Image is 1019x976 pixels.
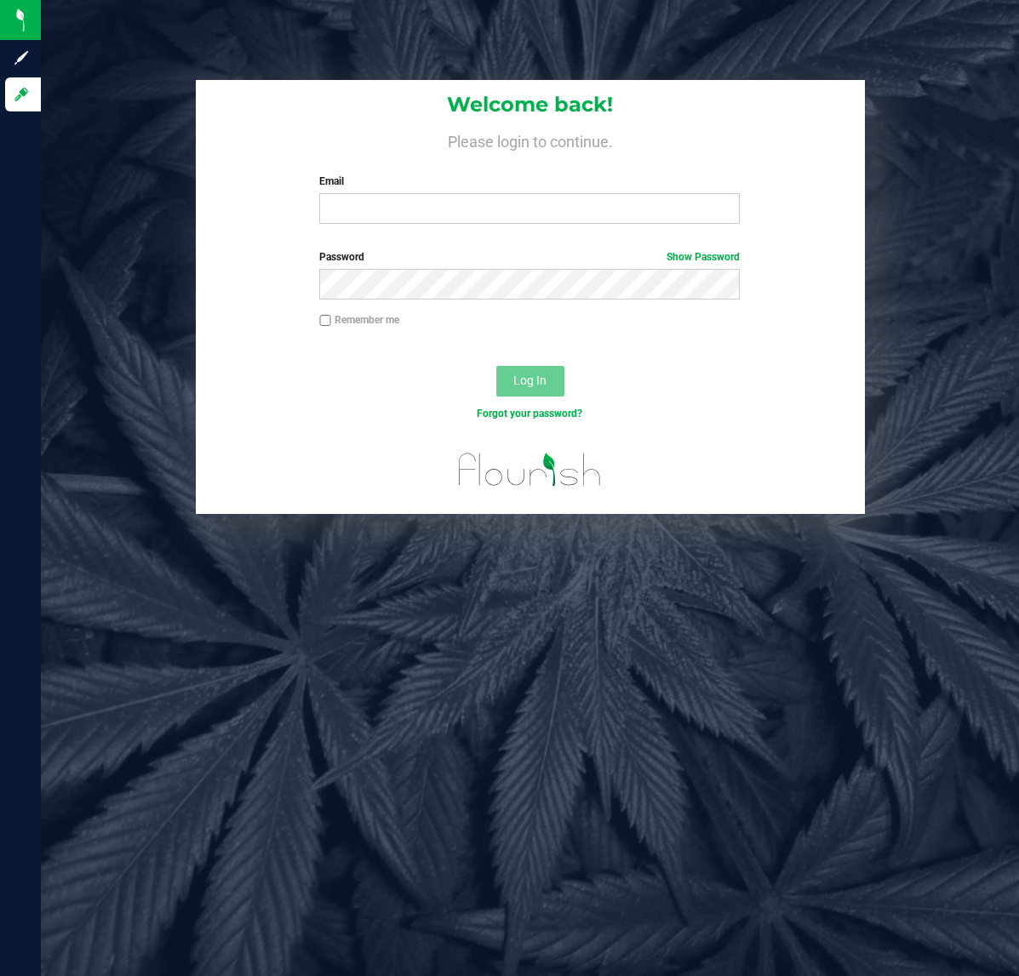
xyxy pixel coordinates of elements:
span: Password [319,251,364,263]
h1: Welcome back! [196,94,865,116]
inline-svg: Log in [13,86,30,103]
label: Email [319,174,740,189]
label: Remember me [319,312,399,328]
h4: Please login to continue. [196,129,865,150]
input: Remember me [319,315,331,327]
a: Forgot your password? [477,408,582,420]
a: Show Password [667,251,740,263]
button: Log In [496,366,564,397]
inline-svg: Sign up [13,49,30,66]
img: flourish_logo.svg [446,439,614,500]
span: Log In [513,374,547,387]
